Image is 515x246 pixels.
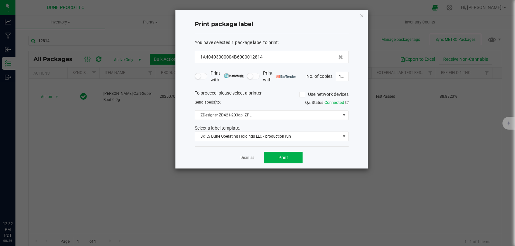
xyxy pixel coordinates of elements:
iframe: Resource center [6,195,26,214]
span: QZ Status: [305,100,349,105]
span: Print [278,155,288,160]
span: ZDesigner ZD421-203dpi ZPL [195,111,340,120]
span: Send to: [195,100,221,105]
span: No. of copies [306,73,332,78]
span: 1A40403000004B6000012814 [200,54,263,60]
div: Select a label template. [190,125,353,132]
h4: Print package label [195,20,349,29]
span: Print with [211,70,244,83]
a: Dismiss [240,155,254,160]
span: label(s) [203,100,216,105]
img: bartender.png [276,75,296,78]
span: You have selected 1 package label to print [195,40,278,45]
span: Print with [263,70,296,83]
button: Print [264,152,303,163]
span: Connected [324,100,344,105]
div: To proceed, please select a printer. [190,90,353,99]
div: : [195,39,349,46]
label: Use network devices [299,91,349,98]
span: 3x1.5 Dune Operating Holdings LLC - production run [195,132,340,141]
img: mark_magic_cybra.png [224,73,244,78]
